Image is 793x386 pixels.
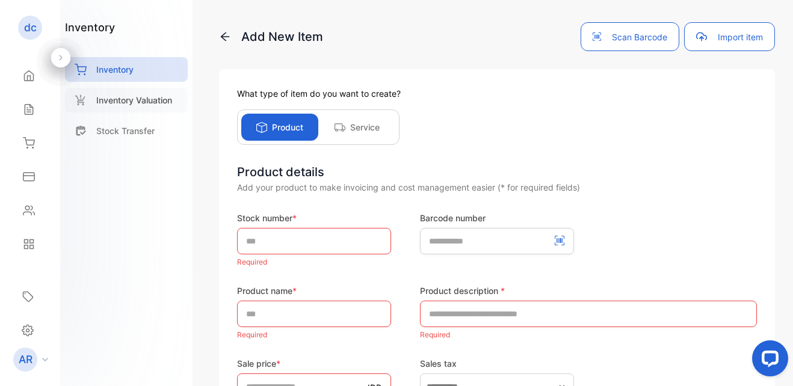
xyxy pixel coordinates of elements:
[65,19,115,35] h1: inventory
[237,181,757,194] div: Add your product to make invoicing and cost management easier (* for required fields)
[420,357,574,370] label: Sales tax
[420,284,757,297] label: Product description
[96,63,134,76] p: Inventory
[272,121,303,133] p: Product
[237,327,391,343] p: Required
[420,212,574,224] label: Barcode number
[420,327,757,343] p: Required
[237,254,391,270] p: Required
[237,284,391,297] label: Product name
[65,57,188,82] a: Inventory
[237,163,757,181] div: Product details
[65,118,188,143] a: Stock Transfer
[65,88,188,112] a: Inventory Valuation
[237,87,757,100] p: What type of item do you want to create?
[237,212,391,224] label: Stock number
[742,335,793,386] iframe: LiveChat chat widget
[96,124,155,137] p: Stock Transfer
[24,20,37,35] p: dc
[219,28,323,46] p: Add New Item
[350,121,380,133] p: Service
[96,94,172,106] p: Inventory Valuation
[684,22,775,51] button: Import item
[581,22,679,51] button: Scan Barcode
[19,352,32,367] p: AR
[237,357,391,370] label: Sale price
